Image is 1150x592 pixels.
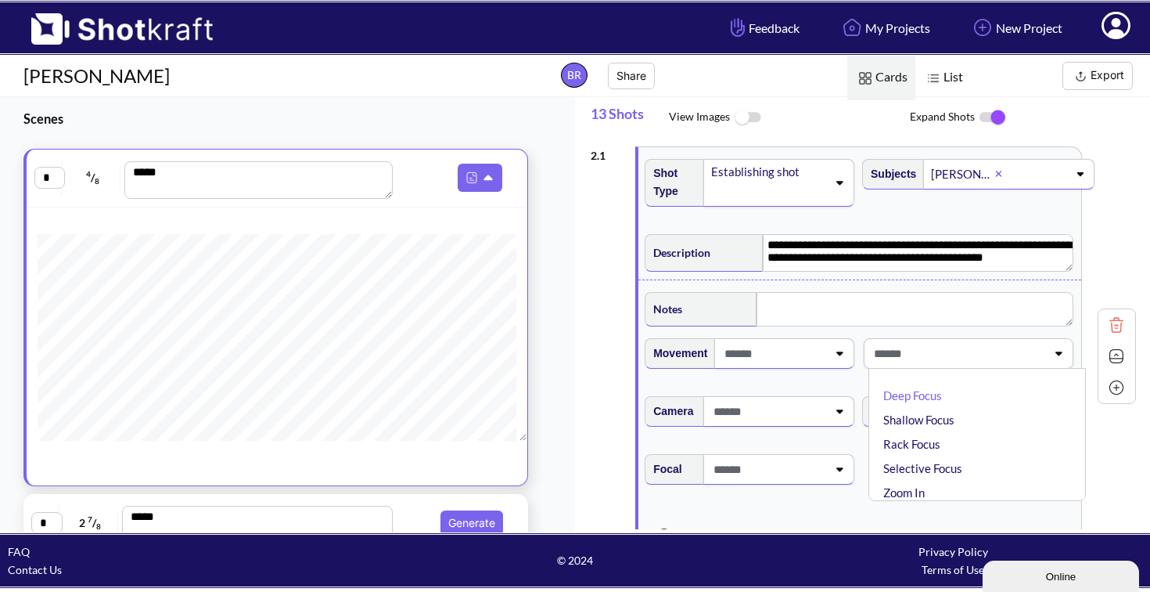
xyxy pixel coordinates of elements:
[645,457,682,482] span: Focal
[88,514,92,524] span: 7
[96,522,101,531] span: 8
[1062,62,1133,90] button: Export
[923,68,943,88] img: List Icon
[645,240,710,265] span: Description
[645,399,693,424] span: Camera
[591,139,627,164] div: 2 . 1
[66,165,120,190] span: /
[1105,376,1128,399] img: Add Icon
[650,525,713,548] span: Camera
[880,481,1082,505] li: Zoom In
[652,525,674,548] img: Camera Icon
[608,63,655,89] button: Share
[727,14,749,41] img: Hand Icon
[386,551,764,569] span: © 2024
[462,168,482,188] img: Pdf Icon
[764,543,1142,561] div: Privacy Policy
[983,558,1142,592] iframe: chat widget
[8,563,62,576] a: Contact Us
[863,399,904,424] span: Frame
[645,341,707,366] span: Movement
[440,511,503,536] button: Generate
[645,296,682,322] span: Notes
[915,56,971,100] span: List
[839,14,865,41] img: Home Icon
[63,511,118,536] span: 2 /
[23,110,536,128] h3: Scenes
[1071,67,1091,86] img: Export Icon
[1105,345,1128,368] img: Contract Icon
[929,164,995,185] div: [PERSON_NAME]'s bedroom
[855,68,875,88] img: Card Icon
[561,63,588,88] span: BR
[880,457,1082,481] li: Selective Focus
[958,7,1074,49] a: New Project
[975,101,1010,134] img: ToggleOn Icon
[880,384,1082,408] li: Deep Focus
[95,176,99,186] span: 8
[645,161,695,204] span: Shot Type
[764,561,1142,579] div: Terms of Use
[730,101,765,135] img: ToggleOff Icon
[863,161,916,187] span: Subjects
[847,56,915,100] span: Cards
[880,432,1082,457] li: Rack Focus
[727,19,800,37] span: Feedback
[827,7,942,49] a: My Projects
[8,545,30,558] a: FAQ
[710,161,828,182] div: Establishing shot
[669,101,910,135] span: View Images
[880,408,1082,432] li: Shallow Focus
[969,14,996,41] img: Add Icon
[591,97,669,139] span: 13 Shots
[1105,313,1128,337] img: Trash Icon
[86,169,91,179] span: 4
